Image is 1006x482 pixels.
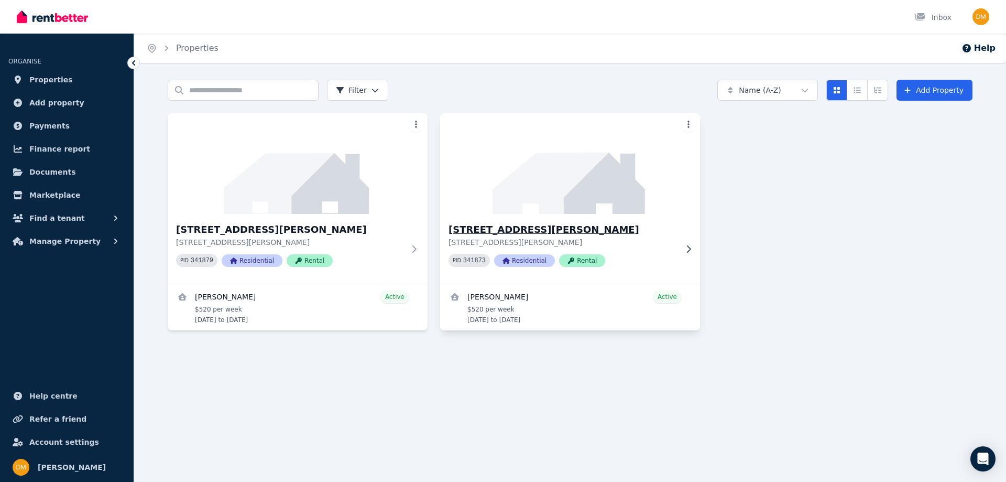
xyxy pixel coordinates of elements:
span: Residential [222,254,282,267]
p: [STREET_ADDRESS][PERSON_NAME] [449,237,677,248]
div: Inbox [915,12,952,23]
img: Daniela Margaoan [972,8,989,25]
button: Compact list view [847,80,868,101]
span: Residential [494,254,555,267]
span: ORGANISE [8,58,41,65]
div: Open Intercom Messenger [970,446,996,472]
small: PID [453,258,461,263]
span: Payments [29,120,70,132]
button: Expanded list view [867,80,888,101]
a: Properties [8,69,125,90]
span: Refer a friend [29,413,86,425]
span: Finance report [29,143,90,155]
span: Rental [287,254,333,267]
span: Find a tenant [29,212,85,224]
a: unit 18/329 Lillian Avenue, Salisbury[STREET_ADDRESS][PERSON_NAME][STREET_ADDRESS][PERSON_NAME]PI... [168,113,428,284]
button: Manage Property [8,231,125,252]
span: Name (A-Z) [739,85,781,95]
img: unit 25/329 Lillian Avenue, Salisbury [434,111,707,217]
a: Add Property [896,80,972,101]
a: Payments [8,115,125,136]
span: Properties [29,73,73,86]
a: Properties [176,43,218,53]
img: Daniela Margaoan [13,459,29,476]
img: unit 18/329 Lillian Avenue, Salisbury [168,113,428,214]
small: PID [180,258,189,263]
img: RentBetter [17,9,88,25]
a: Help centre [8,385,125,406]
span: [PERSON_NAME] [38,461,106,474]
button: Filter [327,80,388,101]
a: Marketplace [8,185,125,206]
a: View details for Matthew Lind [168,284,428,330]
span: Help centre [29,390,78,402]
nav: Breadcrumb [134,34,231,63]
a: Finance report [8,138,125,159]
span: Marketplace [29,189,80,201]
button: Card view [826,80,847,101]
p: [STREET_ADDRESS][PERSON_NAME] [176,237,404,248]
span: Documents [29,166,76,178]
a: Refer a friend [8,409,125,430]
span: Manage Property [29,235,101,248]
span: Filter [336,85,367,95]
a: Documents [8,162,125,183]
span: Account settings [29,436,99,448]
button: Help [961,42,996,55]
a: unit 25/329 Lillian Avenue, Salisbury[STREET_ADDRESS][PERSON_NAME][STREET_ADDRESS][PERSON_NAME]PI... [440,113,700,284]
h3: [STREET_ADDRESS][PERSON_NAME] [449,222,677,237]
h3: [STREET_ADDRESS][PERSON_NAME] [176,222,404,237]
div: View options [826,80,888,101]
a: View details for Nadia Bertic [440,284,700,330]
a: Account settings [8,432,125,453]
code: 341879 [191,257,213,264]
a: Add property [8,92,125,113]
span: Add property [29,97,84,109]
code: 341873 [463,257,486,264]
button: More options [681,117,696,132]
button: Name (A-Z) [717,80,818,101]
span: Rental [559,254,605,267]
button: More options [409,117,423,132]
button: Find a tenant [8,208,125,229]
